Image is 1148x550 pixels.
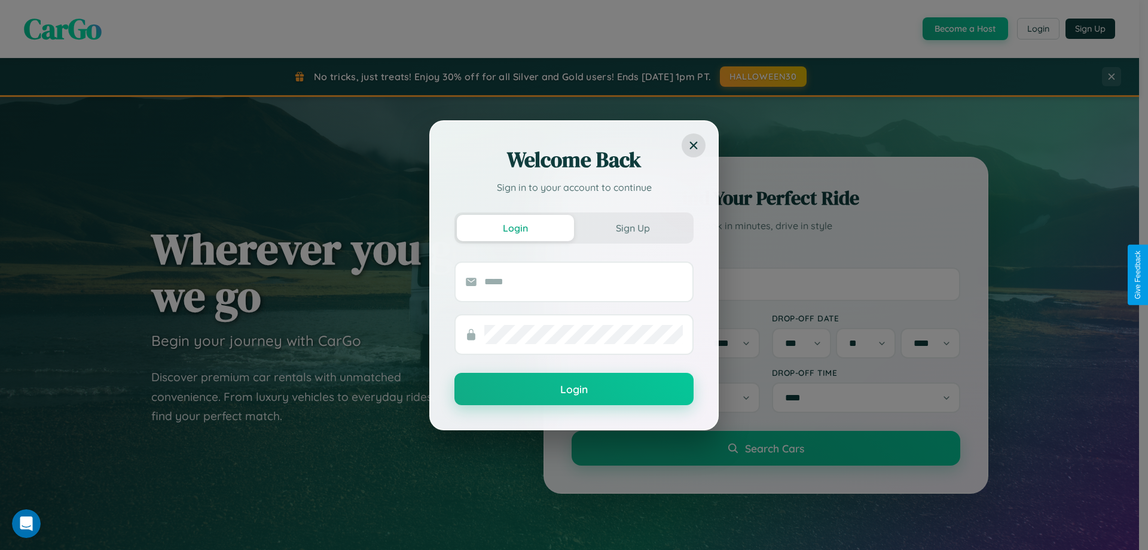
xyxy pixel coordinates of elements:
[454,180,694,195] p: Sign in to your account to continue
[12,509,41,538] iframe: Intercom live chat
[1134,251,1142,299] div: Give Feedback
[457,215,574,241] button: Login
[454,373,694,405] button: Login
[574,215,691,241] button: Sign Up
[454,145,694,174] h2: Welcome Back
